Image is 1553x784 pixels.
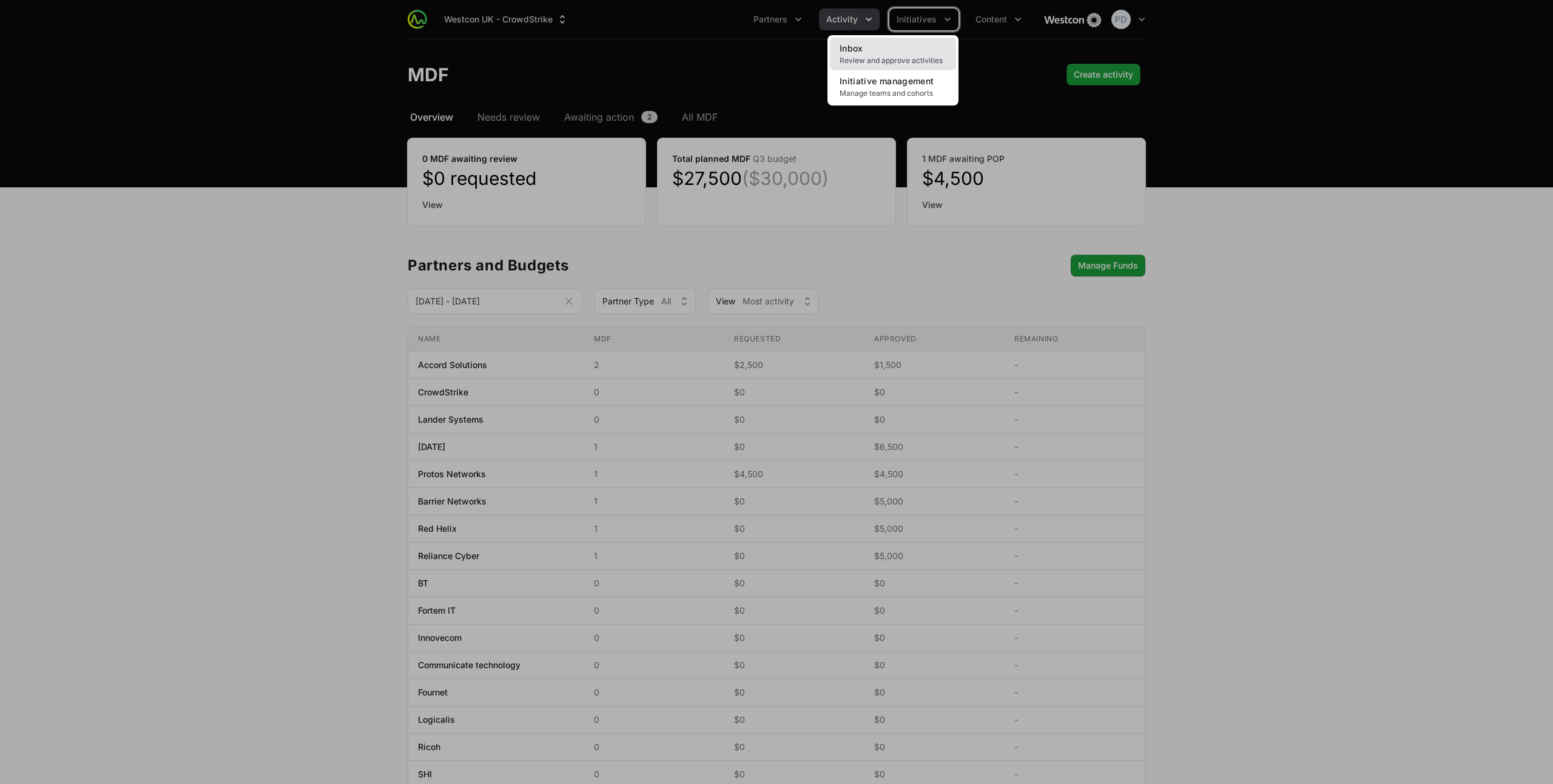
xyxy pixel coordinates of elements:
span: Initiative management [840,76,934,86]
span: Inbox [840,43,863,53]
div: Initiatives menu [889,8,958,30]
a: Initiative managementManage teams and cohorts [830,70,956,103]
a: InboxReview and approve activities [830,38,956,70]
div: Main navigation [427,8,1029,30]
span: Manage teams and cohorts [840,89,946,98]
span: Review and approve activities [840,56,946,65]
